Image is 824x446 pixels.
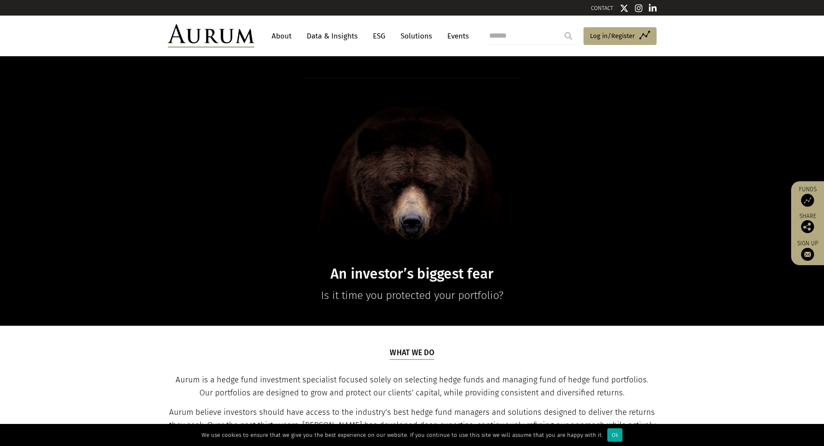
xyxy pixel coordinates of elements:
[591,5,613,11] a: CONTACT
[590,31,635,41] span: Log in/Register
[169,407,655,443] span: Aurum believe investors should have access to the industry’s best hedge fund managers and solutio...
[168,24,254,48] img: Aurum
[560,27,577,45] input: Submit
[620,4,628,13] img: Twitter icon
[302,28,362,44] a: Data & Insights
[607,428,622,442] div: Ok
[795,186,820,207] a: Funds
[267,28,296,44] a: About
[396,28,436,44] a: Solutions
[795,213,820,233] div: Share
[390,347,434,359] h5: What we do
[649,4,657,13] img: Linkedin icon
[369,28,390,44] a: ESG
[801,194,814,207] img: Access Funds
[795,240,820,261] a: Sign up
[443,28,469,44] a: Events
[245,266,579,282] h1: An investor’s biggest fear
[176,375,648,398] span: Aurum is a hedge fund investment specialist focused solely on selecting hedge funds and managing ...
[801,248,814,261] img: Sign up to our newsletter
[584,27,657,45] a: Log in/Register
[801,220,814,233] img: Share this post
[635,4,643,13] img: Instagram icon
[245,287,579,304] p: Is it time you protected your portfolio?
